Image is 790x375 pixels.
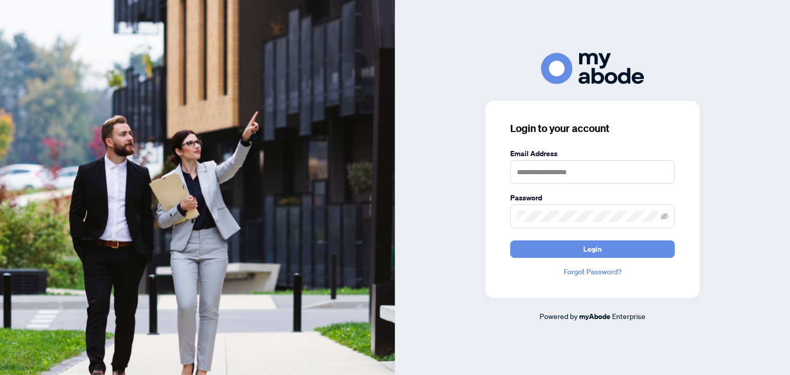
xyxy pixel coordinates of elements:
span: Enterprise [612,311,645,321]
button: Login [510,240,675,258]
span: eye-invisible [661,213,668,220]
a: myAbode [579,311,611,322]
span: Powered by [540,311,578,321]
img: ma-logo [541,53,644,84]
h3: Login to your account [510,121,675,136]
label: Password [510,192,675,203]
span: Login [583,241,602,257]
a: Forgot Password? [510,266,675,277]
label: Email Address [510,148,675,159]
